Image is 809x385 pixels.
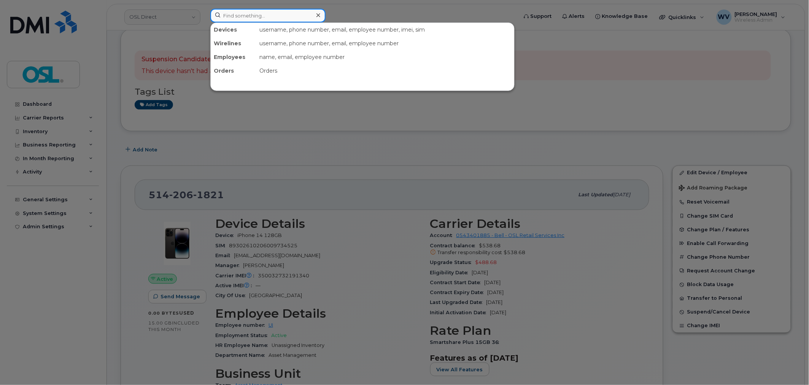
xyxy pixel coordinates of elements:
input: Find something... [210,9,326,22]
div: name, email, employee number [256,50,514,64]
div: Orders [256,64,514,78]
div: username, phone number, email, employee number [256,37,514,50]
div: Employees [211,50,256,64]
div: Devices [211,23,256,37]
div: Wirelines [211,37,256,50]
div: Orders [211,64,256,78]
div: username, phone number, email, employee number, imei, sim [256,23,514,37]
